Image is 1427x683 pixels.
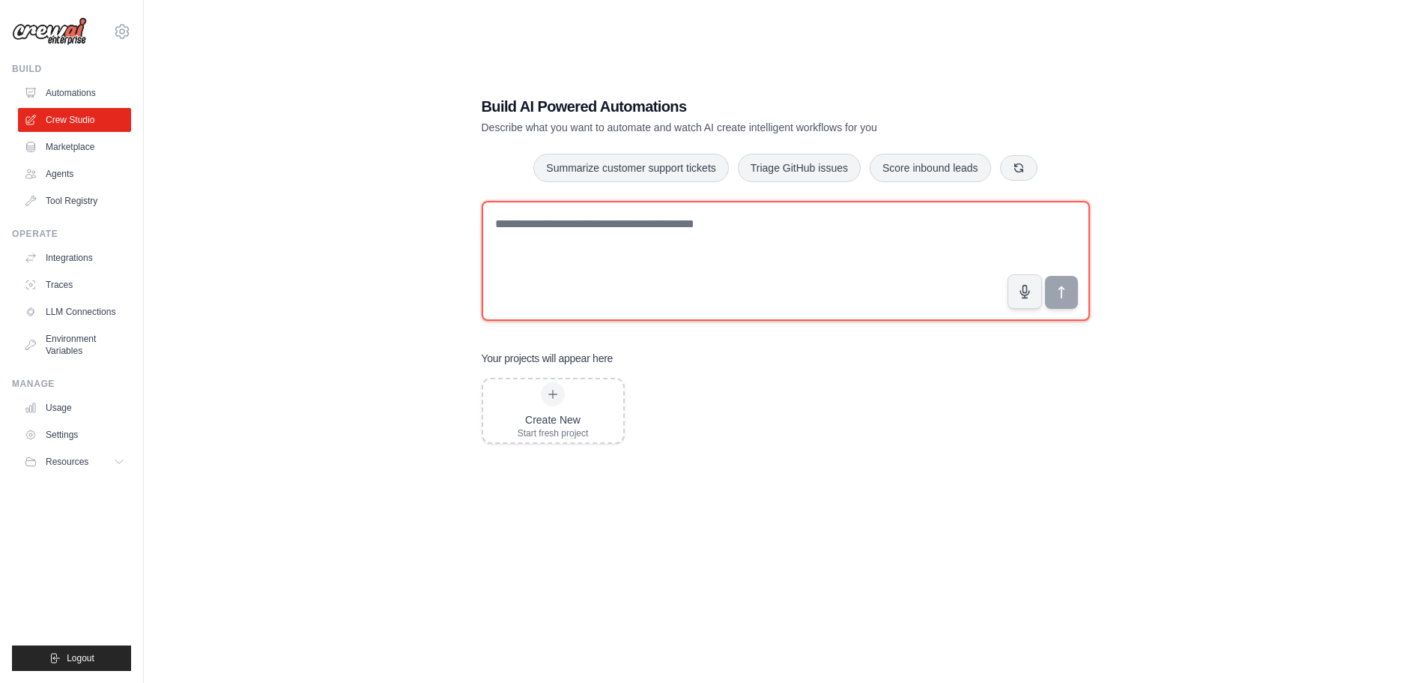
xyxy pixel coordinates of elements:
[1352,611,1427,683] iframe: Chat Widget
[870,154,991,182] button: Score inbound leads
[18,327,131,363] a: Environment Variables
[12,646,131,671] button: Logout
[738,154,861,182] button: Triage GitHub issues
[482,96,985,117] h1: Build AI Powered Automations
[12,63,131,75] div: Build
[518,427,589,439] div: Start fresh project
[18,423,131,447] a: Settings
[18,273,131,297] a: Traces
[67,652,94,664] span: Logout
[18,189,131,213] a: Tool Registry
[18,108,131,132] a: Crew Studio
[18,396,131,420] a: Usage
[18,300,131,324] a: LLM Connections
[533,154,728,182] button: Summarize customer support tickets
[12,378,131,390] div: Manage
[18,135,131,159] a: Marketplace
[482,120,985,135] p: Describe what you want to automate and watch AI create intelligent workflows for you
[18,162,131,186] a: Agents
[1000,155,1037,181] button: Get new suggestions
[1008,274,1042,309] button: Click to speak your automation idea
[46,456,88,468] span: Resources
[18,450,131,474] button: Resources
[518,412,589,427] div: Create New
[18,81,131,105] a: Automations
[482,351,613,366] h3: Your projects will appear here
[12,228,131,240] div: Operate
[18,246,131,270] a: Integrations
[12,17,87,46] img: Logo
